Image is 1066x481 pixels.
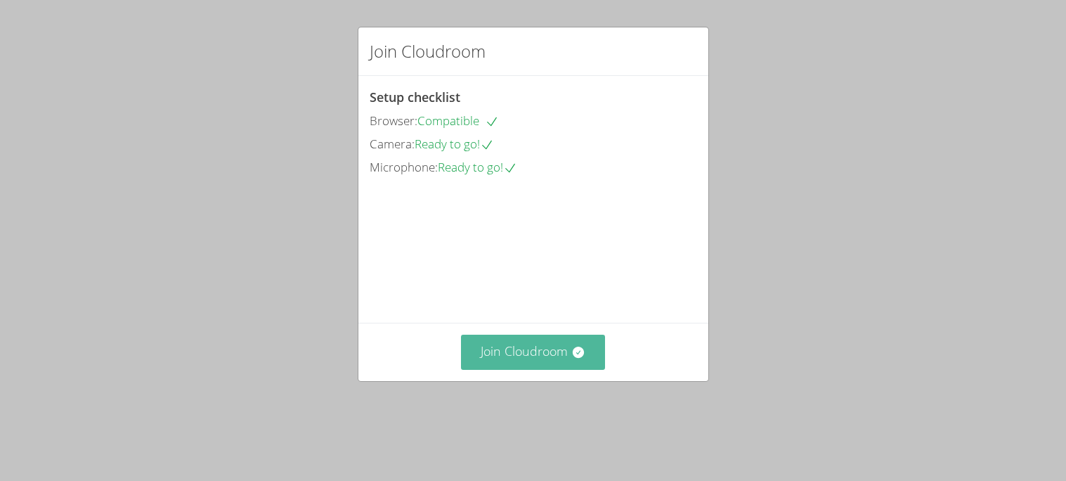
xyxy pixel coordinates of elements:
button: Join Cloudroom [461,335,605,369]
span: Setup checklist [370,89,460,105]
span: Ready to go! [415,136,494,152]
span: Browser: [370,113,417,129]
span: Camera: [370,136,415,152]
span: Compatible [417,113,499,129]
span: Microphone: [370,159,438,175]
span: Ready to go! [438,159,517,175]
h2: Join Cloudroom [370,39,486,64]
